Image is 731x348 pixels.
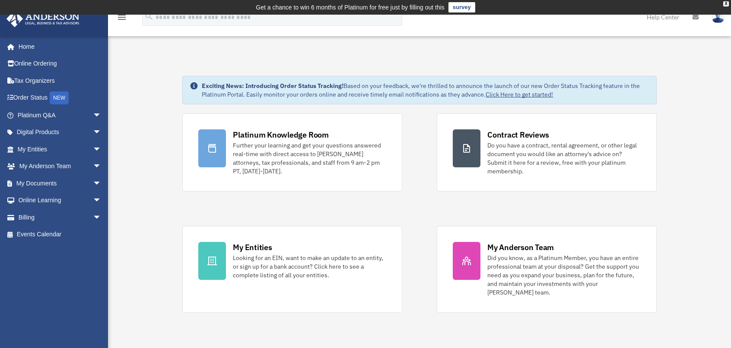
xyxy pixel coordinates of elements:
div: Further your learning and get your questions answered real-time with direct access to [PERSON_NAM... [233,141,386,176]
a: Click Here to get started! [486,91,553,98]
span: arrow_drop_down [93,192,110,210]
a: Home [6,38,110,55]
img: Anderson Advisors Platinum Portal [4,10,82,27]
a: Order StatusNEW [6,89,114,107]
a: My Entitiesarrow_drop_down [6,141,114,158]
i: search [144,12,154,21]
span: arrow_drop_down [93,175,110,192]
span: arrow_drop_down [93,209,110,226]
a: Online Learningarrow_drop_down [6,192,114,209]
span: arrow_drop_down [93,158,110,176]
i: menu [117,12,127,22]
a: Online Ordering [6,55,114,72]
a: My Anderson Team Did you know, as a Platinum Member, you have an entire professional team at your... [437,226,657,313]
span: arrow_drop_down [93,107,110,124]
div: My Anderson Team [487,242,554,253]
a: Digital Productsarrow_drop_down [6,124,114,141]
a: My Documentsarrow_drop_down [6,175,114,192]
a: My Entities Looking for an EIN, want to make an update to an entity, or sign up for a bank accoun... [182,226,402,313]
a: survey [448,2,475,13]
div: Did you know, as a Platinum Member, you have an entire professional team at your disposal? Get th... [487,254,641,297]
div: Based on your feedback, we're thrilled to announce the launch of our new Order Status Tracking fe... [202,82,649,99]
a: Tax Organizers [6,72,114,89]
div: Platinum Knowledge Room [233,129,329,140]
div: close [723,1,729,6]
a: Platinum Knowledge Room Further your learning and get your questions answered real-time with dire... [182,113,402,191]
div: Get a chance to win 6 months of Platinum for free just by filling out this [256,2,445,13]
a: My Anderson Teamarrow_drop_down [6,158,114,175]
a: Platinum Q&Aarrow_drop_down [6,107,114,124]
div: Contract Reviews [487,129,549,140]
div: NEW [50,91,69,104]
img: User Pic [712,11,725,23]
a: Billingarrow_drop_down [6,209,114,226]
a: Contract Reviews Do you have a contract, rental agreement, or other legal document you would like... [437,113,657,191]
div: Looking for an EIN, want to make an update to an entity, or sign up for a bank account? Click her... [233,254,386,279]
span: arrow_drop_down [93,141,110,158]
div: Do you have a contract, rental agreement, or other legal document you would like an attorney's ad... [487,141,641,176]
a: menu [117,15,127,22]
a: Events Calendar [6,226,114,243]
strong: Exciting News: Introducing Order Status Tracking! [202,82,343,90]
div: My Entities [233,242,272,253]
span: arrow_drop_down [93,124,110,141]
